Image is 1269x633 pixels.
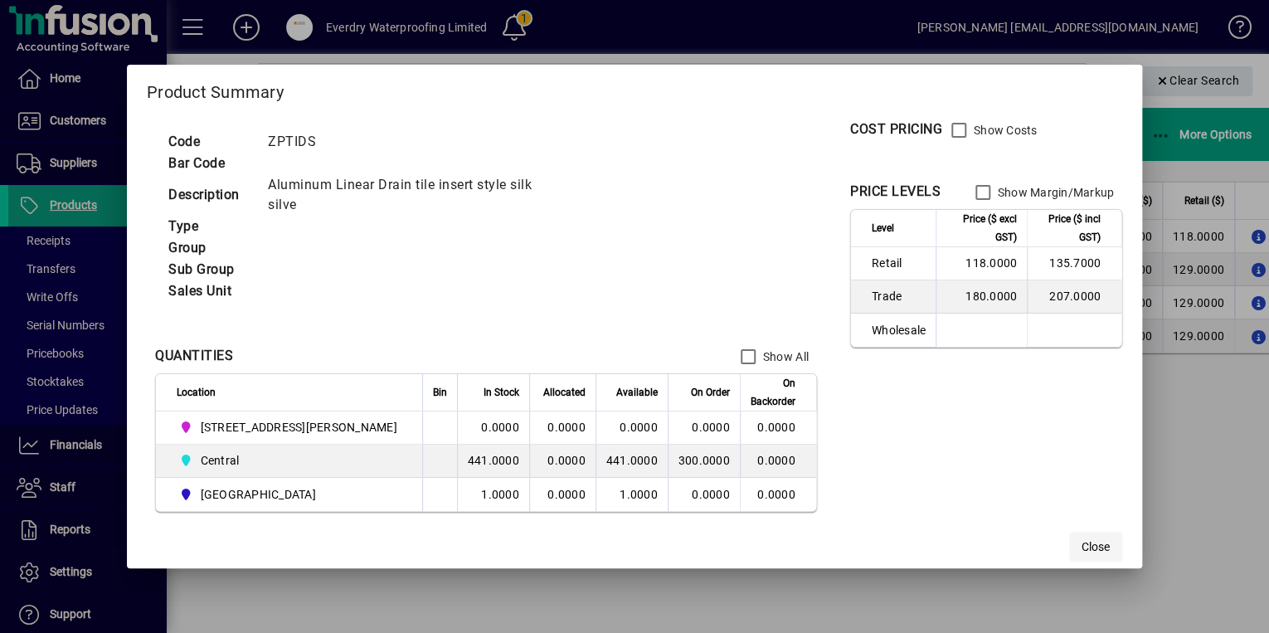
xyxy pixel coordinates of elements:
label: Show All [760,348,809,365]
td: 0.0000 [740,445,816,478]
span: 0.0000 [692,421,730,434]
span: Central [177,450,404,470]
span: On Order [691,383,730,402]
td: Sub Group [160,259,260,280]
td: Code [160,131,260,153]
td: 0.0000 [740,411,816,445]
td: 0.0000 [740,478,816,511]
span: [STREET_ADDRESS][PERSON_NAME] [201,419,397,436]
span: Wholesale [872,322,926,338]
span: 0.0000 [692,488,730,501]
h2: Product Summary [127,65,1142,113]
span: 300.0000 [678,454,730,467]
div: PRICE LEVELS [850,182,941,202]
span: Central [201,452,240,469]
span: In Stock [484,383,519,402]
span: Close [1082,538,1110,556]
td: 441.0000 [457,445,529,478]
span: Trade [872,288,926,304]
td: Group [160,237,260,259]
td: 0.0000 [457,411,529,445]
td: 0.0000 [596,411,668,445]
label: Show Costs [970,122,1038,139]
td: 1.0000 [457,478,529,511]
span: Retail [872,255,926,271]
span: Price ($ incl GST) [1038,210,1101,246]
td: Type [160,216,260,237]
span: On Backorder [751,374,795,411]
td: Bar Code [160,153,260,174]
div: QUANTITIES [155,346,233,366]
td: ZPTIDS [260,131,562,153]
label: Show Margin/Markup [994,184,1115,201]
td: Aluminum Linear Drain tile insert style silk silve [260,174,562,216]
span: Allocated [543,383,586,402]
span: 14 Tanya Street [177,417,404,437]
span: Level [872,219,894,237]
span: Queenstown [177,484,404,504]
span: Price ($ excl GST) [946,210,1017,246]
td: 118.0000 [936,247,1027,280]
td: Description [160,174,260,216]
td: 0.0000 [529,478,596,511]
td: Sales Unit [160,280,260,302]
td: 441.0000 [596,445,668,478]
td: 0.0000 [529,445,596,478]
span: [GEOGRAPHIC_DATA] [201,486,316,503]
span: Location [177,383,216,402]
span: Available [616,383,658,402]
td: 1.0000 [596,478,668,511]
td: 135.7000 [1027,247,1121,280]
td: 180.0000 [936,280,1027,314]
div: COST PRICING [850,119,942,139]
button: Close [1069,532,1122,562]
td: 207.0000 [1027,280,1121,314]
td: 0.0000 [529,411,596,445]
span: Bin [433,383,447,402]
